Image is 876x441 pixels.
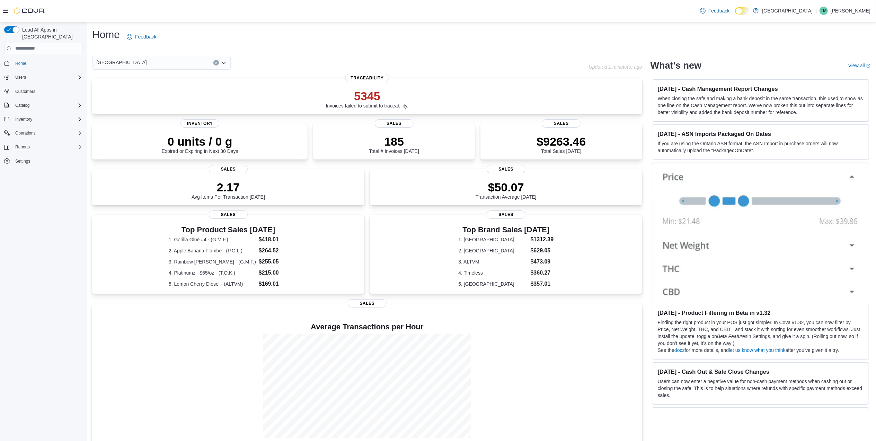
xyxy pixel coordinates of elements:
p: $50.07 [476,180,537,194]
dd: $418.01 [259,235,288,244]
dd: $255.05 [259,258,288,266]
button: Catalog [1,101,85,110]
span: Users [12,73,82,81]
dt: 4. Timeless [458,269,528,276]
button: Reports [1,142,85,152]
nav: Complex example [4,55,82,184]
button: Catalog [12,101,32,110]
dt: 1. Gorilla Glue #4 - (G.M.F.) [169,236,256,243]
dt: 2. [GEOGRAPHIC_DATA] [458,247,528,254]
span: Sales [487,165,525,173]
p: 5345 [326,89,409,103]
dd: $357.01 [531,280,554,288]
img: Cova [14,7,45,14]
button: Users [1,72,85,82]
h3: Top Brand Sales [DATE] [458,226,554,234]
svg: External link [866,64,870,68]
a: docs [674,347,685,353]
p: If you are using the Ontario ASN format, the ASN Import in purchase orders will now automatically... [658,140,863,154]
span: Sales [209,165,248,173]
div: Transaction Average [DATE] [476,180,537,200]
span: Reports [15,144,30,150]
p: See the for more details, and after you’ve given it a try. [658,347,863,354]
div: Total # Invoices [DATE] [369,135,419,154]
span: TM [821,7,826,15]
span: [GEOGRAPHIC_DATA] [96,58,147,67]
input: Dark Mode [735,7,750,15]
span: Feedback [135,33,156,40]
span: Operations [12,129,82,137]
h3: [DATE] - ASN Imports Packaged On Dates [658,130,863,137]
span: Sales [209,210,248,219]
button: Open list of options [221,60,227,66]
dd: $1312.39 [531,235,554,244]
div: Invoices failed to submit to traceability. [326,89,409,109]
dd: $169.01 [259,280,288,288]
p: $9263.46 [537,135,586,148]
span: Sales [542,119,581,128]
span: Inventory [15,116,32,122]
a: Feedback [124,30,159,44]
span: Inventory [180,119,219,128]
span: Operations [15,130,36,136]
span: Catalog [15,103,29,108]
dt: 5. [GEOGRAPHIC_DATA] [458,280,528,287]
span: Users [15,75,26,80]
h1: Home [92,28,120,42]
p: When closing the safe and making a bank deposit in the same transaction, this used to show as one... [658,95,863,116]
dt: 3. Rainbow [PERSON_NAME] - (G.M.F.) [169,258,256,265]
dd: $360.27 [531,269,554,277]
span: Settings [15,158,30,164]
span: Traceability [345,74,389,82]
p: [GEOGRAPHIC_DATA] [762,7,813,15]
div: Total Sales [DATE] [537,135,586,154]
p: [PERSON_NAME] [831,7,870,15]
button: Reports [12,143,33,151]
h2: What's new [651,60,701,71]
dt: 5. Lemon Cherry Diesel - (ALTVM) [169,280,256,287]
button: Inventory [12,115,35,123]
p: 185 [369,135,419,148]
button: Operations [12,129,38,137]
div: Tre Mace [820,7,828,15]
span: Home [15,61,26,66]
p: Users can now enter a negative value for non-cash payment methods when cashing out or closing the... [658,378,863,399]
span: Feedback [708,7,729,14]
a: Customers [12,87,38,96]
button: Users [12,73,29,81]
h4: Average Transactions per Hour [98,323,637,331]
dd: $264.52 [259,247,288,255]
button: Settings [1,156,85,166]
span: Customers [15,89,35,94]
span: Load All Apps in [GEOGRAPHIC_DATA] [19,26,82,40]
span: Sales [375,119,414,128]
a: Settings [12,157,33,165]
p: Finding the right product in your POS just got simpler. In Cova v1.32, you can now filter by Pric... [658,319,863,347]
h3: Top Product Sales [DATE] [169,226,288,234]
p: 2.17 [192,180,265,194]
p: 0 units / 0 g [162,135,238,148]
a: View allExternal link [848,63,870,68]
button: Operations [1,128,85,138]
button: Customers [1,86,85,96]
dd: $473.09 [531,258,554,266]
span: Home [12,59,82,68]
dt: 1. [GEOGRAPHIC_DATA] [458,236,528,243]
h3: [DATE] - Cash Management Report Changes [658,85,863,92]
span: Settings [12,157,82,165]
div: Expired or Expiring in Next 30 Days [162,135,238,154]
span: Reports [12,143,82,151]
span: Inventory [12,115,82,123]
a: Home [12,59,29,68]
span: Sales [487,210,525,219]
a: Feedback [697,4,732,18]
dd: $215.00 [259,269,288,277]
span: Catalog [12,101,82,110]
a: let us know what you think [729,347,785,353]
dd: $629.05 [531,247,554,255]
dt: 3. ALTVM [458,258,528,265]
dt: 4. Platinumz - $65/oz - (T.O.K.) [169,269,256,276]
p: | [815,7,817,15]
h3: [DATE] - Cash Out & Safe Close Changes [658,368,863,375]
